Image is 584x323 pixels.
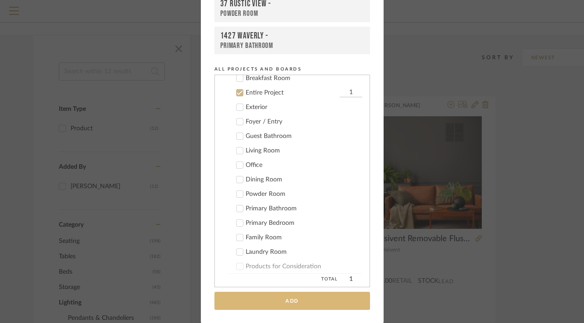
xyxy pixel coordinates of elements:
[214,65,370,73] div: All Projects and Boards
[246,205,362,213] div: Primary Bathroom
[246,147,362,155] div: Living Room
[220,9,364,18] div: Powder Room
[246,219,362,227] div: Primary Bedroom
[246,133,362,140] div: Guest Bathroom
[246,118,362,126] div: Foyer / Entry
[228,274,337,285] span: Total
[246,75,362,82] div: Breakfast Room
[246,89,337,97] div: Entire Project
[214,292,370,310] button: Add
[246,190,362,198] div: Powder Room
[246,176,362,184] div: Dining Room
[220,41,364,50] div: Primary Bathroom
[220,31,364,41] div: 1427 WAVERLY -
[246,234,362,242] div: Family Room
[340,88,362,97] input: Entire Project
[246,161,362,169] div: Office
[246,263,362,271] div: Products for Consideration
[246,104,362,111] div: Exterior
[246,248,362,256] div: Laundry Room
[340,274,362,285] span: 1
